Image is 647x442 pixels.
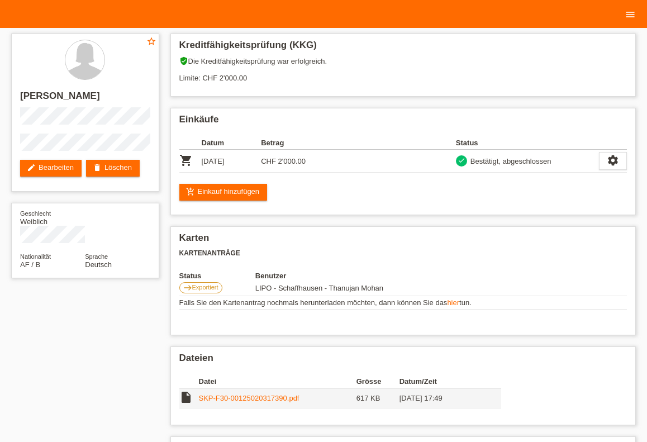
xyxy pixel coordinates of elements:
[261,136,321,150] th: Betrag
[179,40,627,56] h2: Kreditfähigkeitsprüfung (KKG)
[85,260,112,269] span: Deutsch
[179,296,627,310] td: Falls Sie den Kartenantrag nochmals herunterladen möchten, dann können Sie das tun.
[179,232,627,249] h2: Karten
[607,154,619,167] i: settings
[356,375,399,388] th: Grösse
[625,9,636,20] i: menu
[146,36,156,48] a: star_border
[399,388,486,408] td: [DATE] 17:49
[86,160,140,177] a: deleteLöschen
[183,283,192,292] i: east
[458,156,465,164] i: check
[20,160,82,177] a: editBearbeiten
[179,154,193,167] i: POSP00018719
[179,391,193,404] i: insert_drive_file
[179,353,627,369] h2: Dateien
[20,210,51,217] span: Geschlecht
[179,249,627,258] h3: Kartenanträge
[85,253,108,260] span: Sprache
[20,253,51,260] span: Nationalität
[467,155,551,167] div: Bestätigt, abgeschlossen
[399,375,486,388] th: Datum/Zeit
[255,284,383,292] span: 03.02.2025
[192,284,218,291] span: Exportiert
[186,187,195,196] i: add_shopping_cart
[20,209,85,226] div: Weiblich
[202,150,261,173] td: [DATE]
[146,36,156,46] i: star_border
[202,136,261,150] th: Datum
[20,91,150,107] h2: [PERSON_NAME]
[456,136,599,150] th: Status
[447,298,459,307] a: hier
[199,394,299,402] a: SKP-F30-00125020317390.pdf
[199,375,356,388] th: Datei
[261,150,321,173] td: CHF 2'000.00
[179,56,188,65] i: verified_user
[356,388,399,408] td: 617 KB
[27,163,36,172] i: edit
[255,272,435,280] th: Benutzer
[20,260,40,269] span: Afghanistan / B / 24.12.2020
[179,184,268,201] a: add_shopping_cartEinkauf hinzufügen
[179,56,627,91] div: Die Kreditfähigkeitsprüfung war erfolgreich. Limite: CHF 2'000.00
[93,163,102,172] i: delete
[619,11,641,17] a: menu
[179,114,627,131] h2: Einkäufe
[179,272,255,280] th: Status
